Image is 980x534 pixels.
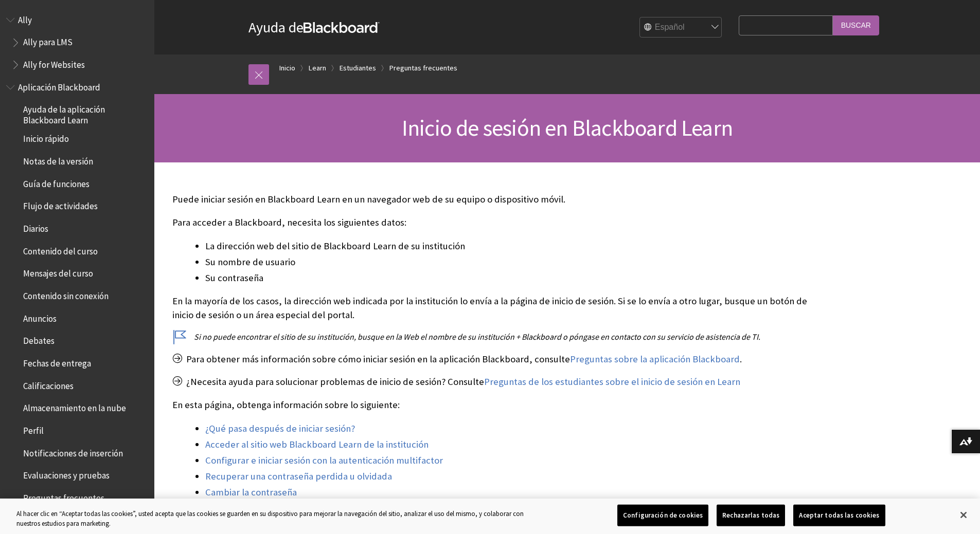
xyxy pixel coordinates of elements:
[570,353,740,365] a: Preguntas sobre la aplicación Blackboard
[172,353,810,366] p: Para obtener más información sobre cómo iniciar sesión en la aplicación Blackboard, consulte .
[23,153,93,167] span: Notas de la versión
[402,114,733,142] span: Inicio de sesión en Blackboard Learn
[833,15,879,35] input: Buscar
[6,11,148,73] nav: Book outline for Anthology Ally Help
[228,422,247,435] a: pasa
[23,422,44,436] span: Perfil
[640,17,722,38] select: Site Language Selector
[309,62,326,75] a: Learn
[23,355,91,369] span: Fechas de entrega
[205,454,443,467] a: Configurar e iniciar sesión con la autenticación multifactor
[389,62,457,75] a: Preguntas frecuentes
[23,265,93,279] span: Mensajes del curso
[248,18,380,36] a: Ayuda deBlackboard
[952,504,975,526] button: Cerrar
[23,287,109,301] span: Contenido sin conexión
[249,422,355,435] a: después de iniciar sesión?
[23,243,98,256] span: Contenido del curso
[16,509,539,529] div: Al hacer clic en “Aceptar todas las cookies”, usted acepta que las cookies se guarden en su dispo...
[23,198,98,212] span: Flujo de actividades
[23,220,48,234] span: Diarios
[23,175,90,189] span: Guía de funciones
[205,470,392,483] a: Recuperar una contraseña perdida u olvidada
[23,400,126,414] span: Almacenamiento en la nube
[172,294,810,321] p: En la mayoría de los casos, la dirección web indicada por la institución lo envía a la página de ...
[205,271,810,285] li: Su contraseña
[23,34,73,48] span: Ally para LMS
[340,62,376,75] a: Estudiantes
[279,62,295,75] a: Inicio
[23,333,55,346] span: Debates
[18,79,100,93] span: Aplicación Blackboard
[304,22,380,33] strong: Blackboard
[205,422,226,435] a: ¿Qué
[23,310,57,324] span: Anuncios
[205,239,810,253] li: La dirección web del sitio de Blackboard Learn de su institución
[717,505,785,526] button: Rechazarlas todas
[172,193,810,206] p: Puede iniciar sesión en Blackboard Learn en un navegador web de su equipo o dispositivo móvil.
[617,505,708,526] button: Configuración de cookies
[205,438,429,451] a: Acceder al sitio web Blackboard Learn de la institución
[172,331,810,342] p: Si no puede encontrar el sitio de su institución, busque en la Web el nombre de su institución + ...
[23,377,74,391] span: Calificaciones
[23,131,69,144] span: Inicio rápido
[484,376,740,388] a: Preguntas de los estudiantes sobre el inicio de sesión en Learn
[793,505,885,526] button: Aceptar todas las cookies
[23,467,110,481] span: Evaluaciones y pruebas
[23,56,85,70] span: Ally for Websites
[18,11,32,25] span: Ally
[205,486,297,499] a: Cambiar la contraseña
[23,101,147,125] span: Ayuda de la aplicación Blackboard Learn
[172,398,810,412] p: En esta página, obtenga información sobre lo siguiente:
[205,255,810,269] li: Su nombre de usuario
[23,445,123,458] span: Notificaciones de inserción
[172,375,810,389] p: ¿Necesita ayuda para solucionar problemas de inicio de sesión? Consulte
[172,216,810,229] p: Para acceder a Blackboard, necesita los siguientes datos:
[23,489,104,503] span: Preguntas frecuentes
